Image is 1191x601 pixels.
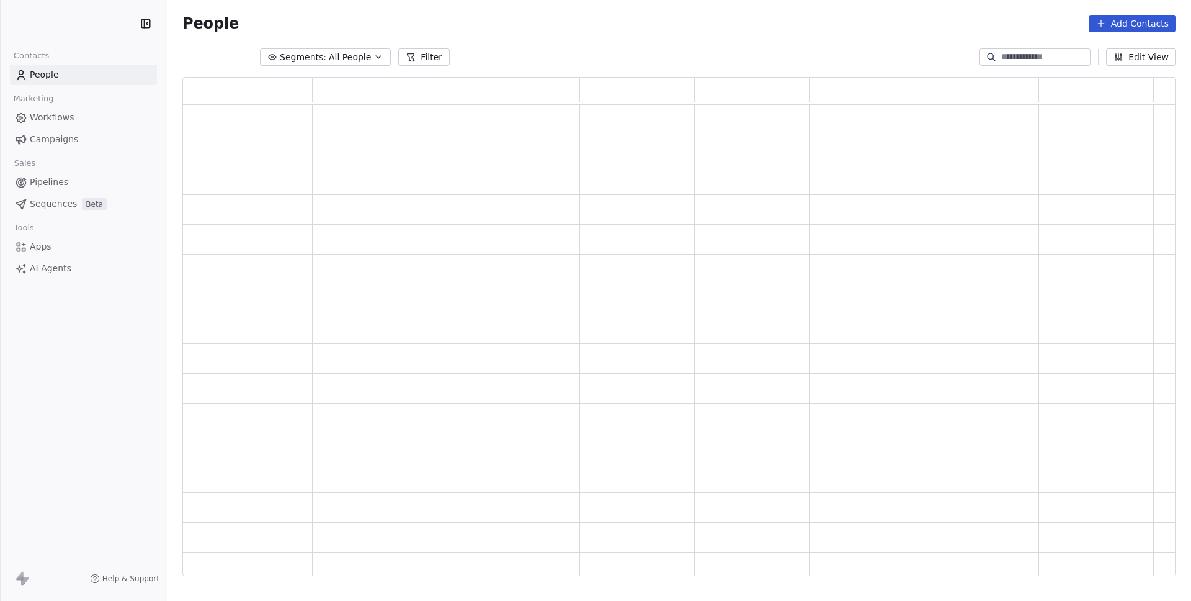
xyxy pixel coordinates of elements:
[329,51,371,64] span: All People
[398,48,450,66] button: Filter
[9,154,41,173] span: Sales
[10,194,157,214] a: SequencesBeta
[30,111,74,124] span: Workflows
[10,258,157,279] a: AI Agents
[30,133,78,146] span: Campaigns
[10,172,157,192] a: Pipelines
[10,237,157,257] a: Apps
[30,176,68,189] span: Pipelines
[30,262,71,275] span: AI Agents
[1106,48,1176,66] button: Edit View
[30,68,59,81] span: People
[30,240,51,253] span: Apps
[90,574,159,584] a: Help & Support
[10,129,157,150] a: Campaigns
[9,219,39,237] span: Tools
[30,197,77,210] span: Sequences
[8,47,55,65] span: Contacts
[1089,15,1176,32] button: Add Contacts
[102,574,159,584] span: Help & Support
[10,107,157,128] a: Workflows
[82,198,107,210] span: Beta
[8,89,59,108] span: Marketing
[280,51,326,64] span: Segments:
[10,65,157,85] a: People
[182,14,239,33] span: People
